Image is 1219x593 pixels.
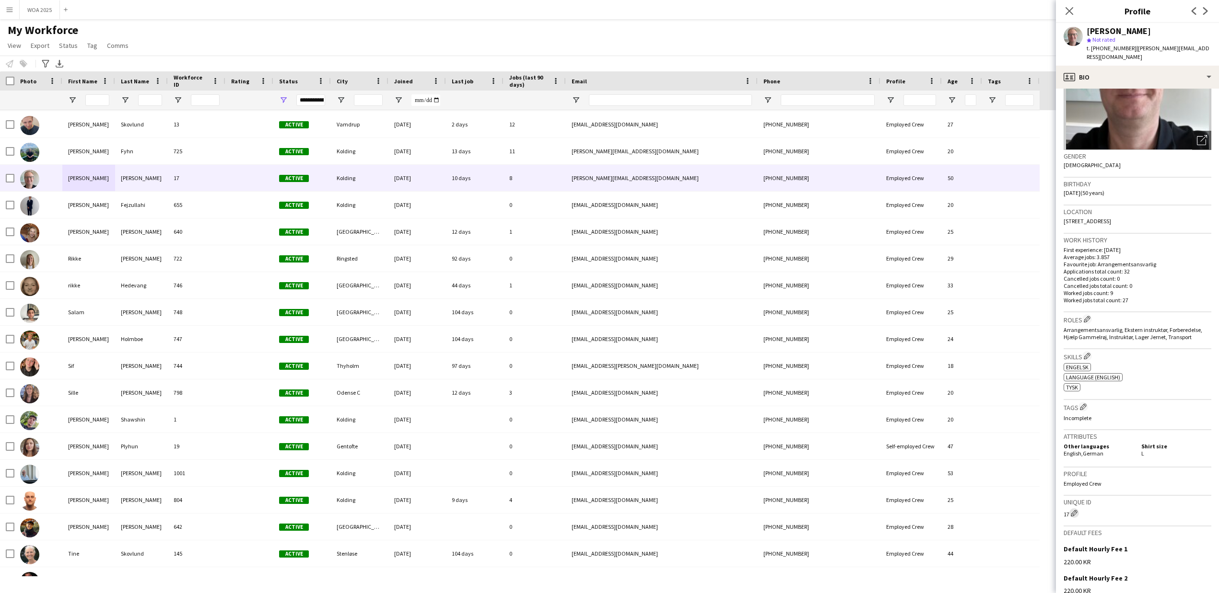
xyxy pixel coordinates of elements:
[880,379,942,406] div: Employed Crew
[115,192,168,218] div: Fejzullahi
[279,336,309,343] span: Active
[168,272,225,298] div: 746
[504,326,566,352] div: 0
[354,94,383,106] input: City Filter Input
[880,433,942,459] div: Self-employed Crew
[55,39,82,52] a: Status
[880,218,942,245] div: Employed Crew
[758,299,880,325] div: [PHONE_NUMBER]
[1064,282,1211,289] p: Cancelled jobs total count: 0
[446,487,504,513] div: 9 days
[758,433,880,459] div: [PHONE_NUMBER]
[331,326,388,352] div: [GEOGRAPHIC_DATA]
[20,116,39,135] img: Peter Skovlund
[1064,180,1211,188] h3: Birthday
[8,23,78,37] span: My Workforce
[504,299,566,325] div: 0
[331,379,388,406] div: Odense C
[168,379,225,406] div: 798
[880,513,942,540] div: Employed Crew
[168,138,225,164] div: 725
[880,165,942,191] div: Employed Crew
[758,460,880,486] div: [PHONE_NUMBER]
[446,165,504,191] div: 10 days
[388,433,446,459] div: [DATE]
[388,406,446,433] div: [DATE]
[279,228,309,236] span: Active
[62,138,115,164] div: [PERSON_NAME]
[20,304,39,323] img: Salam Al-Maliky
[504,406,566,433] div: 0
[115,138,168,164] div: Fyhn
[763,96,772,104] button: Open Filter Menu
[388,460,446,486] div: [DATE]
[388,111,446,137] div: [DATE]
[168,433,225,459] div: 19
[83,39,101,52] a: Tag
[942,540,982,567] div: 44
[1056,5,1219,17] h3: Profile
[279,282,309,289] span: Active
[758,245,880,272] div: [PHONE_NUMBER]
[1064,246,1211,253] p: First experience: [DATE]
[1087,27,1151,35] div: [PERSON_NAME]
[572,78,587,85] span: Email
[115,487,168,513] div: [PERSON_NAME]
[394,96,403,104] button: Open Filter Menu
[168,353,225,379] div: 744
[942,353,982,379] div: 18
[1087,45,1137,52] span: t. [PHONE_NUMBER]
[965,94,976,106] input: Age Filter Input
[572,96,580,104] button: Open Filter Menu
[942,406,982,433] div: 20
[504,272,566,298] div: 1
[168,487,225,513] div: 804
[87,41,97,50] span: Tag
[394,78,413,85] span: Joined
[168,326,225,352] div: 747
[331,513,388,540] div: [GEOGRAPHIC_DATA]
[880,272,942,298] div: Employed Crew
[1064,207,1211,216] h3: Location
[231,78,249,85] span: Rating
[279,78,298,85] span: Status
[504,513,566,540] div: 0
[20,196,39,216] img: Rexhep Fejzullahi
[331,299,388,325] div: [GEOGRAPHIC_DATA] [GEOGRAPHIC_DATA]
[115,379,168,406] div: [PERSON_NAME]
[504,460,566,486] div: 0
[31,41,49,50] span: Export
[121,78,149,85] span: Last Name
[566,218,758,245] div: [EMAIL_ADDRESS][DOMAIN_NAME]
[566,353,758,379] div: [EMAIL_ADDRESS][PERSON_NAME][DOMAIN_NAME]
[504,245,566,272] div: 0
[880,406,942,433] div: Employed Crew
[566,326,758,352] div: [EMAIL_ADDRESS][DOMAIN_NAME]
[446,299,504,325] div: 104 days
[566,513,758,540] div: [EMAIL_ADDRESS][DOMAIN_NAME]
[279,202,309,209] span: Active
[8,41,21,50] span: View
[446,218,504,245] div: 12 days
[168,460,225,486] div: 1001
[168,406,225,433] div: 1
[880,299,942,325] div: Employed Crew
[446,353,504,379] div: 97 days
[942,192,982,218] div: 20
[62,111,115,137] div: [PERSON_NAME]
[20,170,39,189] img: Rene Sandager
[1064,351,1211,361] h3: Skills
[168,111,225,137] div: 13
[1064,189,1104,196] span: [DATE] (50 years)
[59,41,78,50] span: Status
[62,326,115,352] div: [PERSON_NAME]
[62,379,115,406] div: Sille
[504,192,566,218] div: 0
[168,245,225,272] div: 722
[27,39,53,52] a: Export
[1056,66,1219,89] div: Bio
[1064,314,1211,324] h3: Roles
[1064,217,1111,225] span: [STREET_ADDRESS]
[388,245,446,272] div: [DATE]
[1087,45,1209,60] span: | [PERSON_NAME][EMAIL_ADDRESS][DOMAIN_NAME]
